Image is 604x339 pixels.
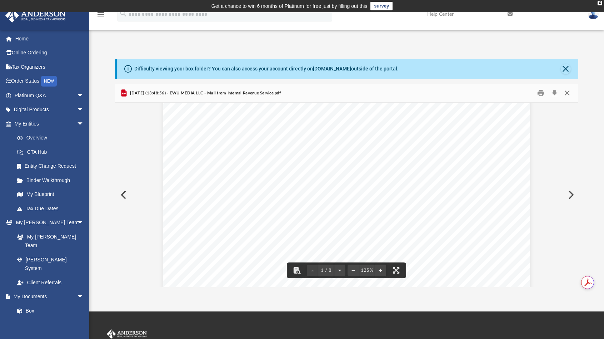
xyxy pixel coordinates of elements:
a: Tax Organizers [5,60,95,74]
a: Binder Walkthrough [10,173,95,187]
a: Platinum Q&Aarrow_drop_down [5,88,95,103]
div: Document Viewer [115,103,578,287]
span: arrow_drop_down [77,103,91,117]
span: arrow_drop_down [77,88,91,103]
div: Difficulty viewing your box folder? You can also access your account directly on outside of the p... [134,65,399,73]
div: Current zoom level [359,268,375,273]
a: My Documentsarrow_drop_down [5,290,91,304]
a: menu [96,14,105,19]
div: File preview [115,103,578,287]
button: Close [561,88,574,99]
a: Client Referrals [10,275,91,290]
span: arrow_drop_down [77,290,91,304]
img: User Pic [588,9,599,19]
a: survey [370,2,393,10]
button: Previous File [115,185,131,205]
a: Home [5,31,95,46]
span: arrow_drop_down [77,117,91,131]
a: Online Ordering [5,46,95,60]
div: Preview [115,84,578,288]
button: Print [534,88,548,99]
button: Enter fullscreen [388,262,404,278]
a: Box [10,304,88,318]
button: Close [561,64,571,74]
button: Download [548,88,561,99]
a: Overview [10,131,95,145]
img: Anderson Advisors Platinum Portal [3,9,68,23]
a: Tax Due Dates [10,201,95,216]
a: CTA Hub [10,145,95,159]
a: My [PERSON_NAME] Teamarrow_drop_down [5,216,91,230]
span: arrow_drop_down [77,216,91,230]
img: Anderson Advisors Platinum Portal [105,329,148,339]
div: Get a chance to win 6 months of Platinum for free just by filling out this [211,2,368,10]
button: Next page [334,262,345,278]
button: 1 / 8 [318,262,334,278]
span: [DATE] (13:48:56) - EWU MEDIA LLC - Mail from Internal Revenue Service.pdf [128,90,281,97]
span: 1 / 8 [318,268,334,273]
button: Zoom out [348,262,359,278]
a: [PERSON_NAME] System [10,252,91,275]
button: Toggle findbar [289,262,305,278]
button: Zoom in [375,262,386,278]
a: My [PERSON_NAME] Team [10,230,88,252]
a: My Entitiesarrow_drop_down [5,117,95,131]
a: Order StatusNEW [5,74,95,89]
div: NEW [41,76,57,87]
a: [DOMAIN_NAME] [313,66,351,72]
i: search [119,10,127,18]
i: menu [96,10,105,19]
a: Entity Change Request [10,159,95,173]
a: Digital Productsarrow_drop_down [5,103,95,117]
button: Next File [563,185,578,205]
a: My Blueprint [10,187,91,202]
div: close [598,1,602,5]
